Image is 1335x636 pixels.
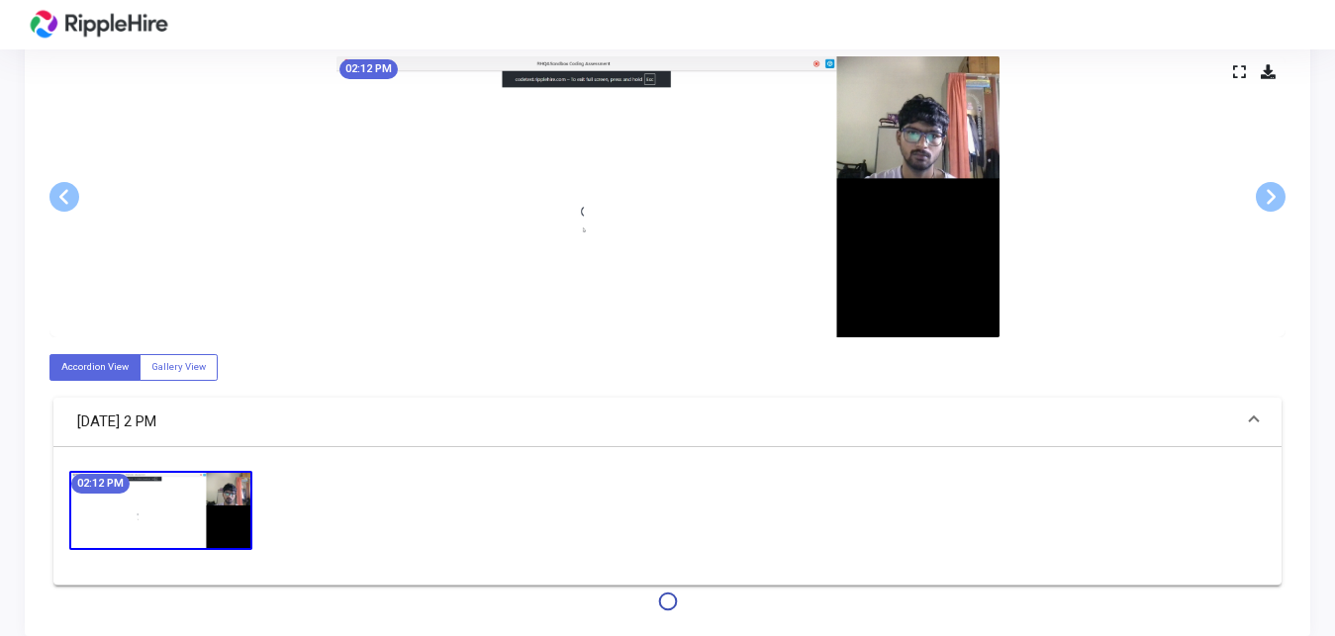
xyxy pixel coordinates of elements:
[140,354,218,381] label: Gallery View
[336,56,1000,337] img: screenshot-1756024959454.jpeg
[53,447,1282,586] div: [DATE] 2 PM
[69,471,252,551] img: screenshot-1756024959454.jpeg
[53,398,1282,447] mat-expansion-panel-header: [DATE] 2 PM
[77,410,1234,433] mat-panel-title: [DATE] 2 PM
[71,474,130,494] mat-chip: 02:12 PM
[49,354,141,381] label: Accordion View
[339,59,398,79] mat-chip: 02:12 PM
[25,5,173,45] img: logo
